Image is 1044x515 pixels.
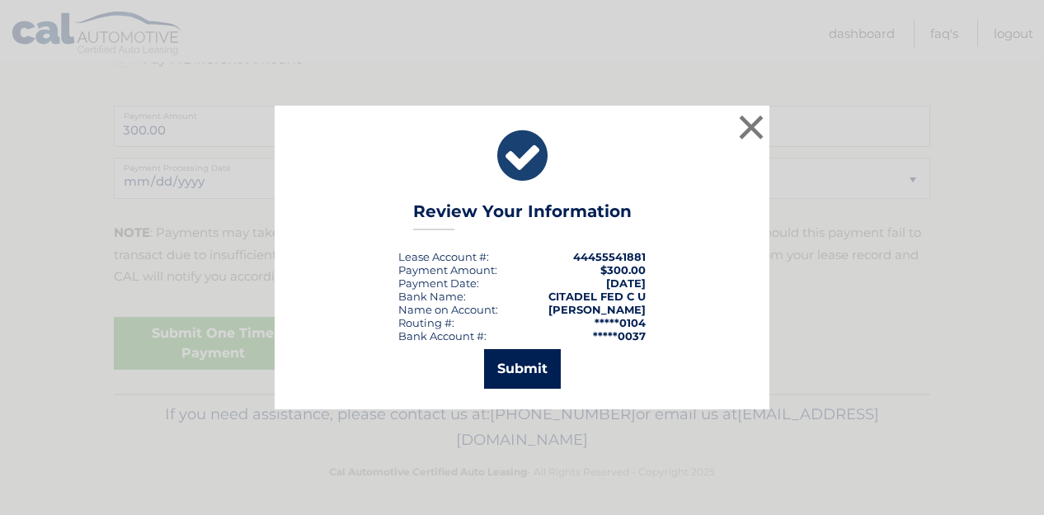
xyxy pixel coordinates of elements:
[606,276,646,290] span: [DATE]
[735,111,768,144] button: ×
[548,290,646,303] strong: CITADEL FED C U
[398,276,479,290] div: :
[600,263,646,276] span: $300.00
[398,316,454,329] div: Routing #:
[413,201,632,230] h3: Review Your Information
[398,303,498,316] div: Name on Account:
[398,329,487,343] div: Bank Account #:
[398,263,497,276] div: Payment Amount:
[548,303,646,316] strong: [PERSON_NAME]
[484,349,561,389] button: Submit
[573,250,646,263] strong: 44455541881
[398,290,466,303] div: Bank Name:
[398,276,477,290] span: Payment Date
[398,250,489,263] div: Lease Account #:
